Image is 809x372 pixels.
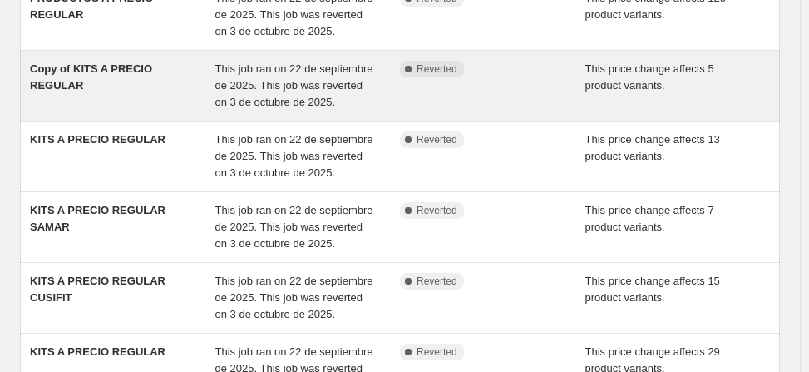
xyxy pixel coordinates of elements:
span: This job ran on 22 de septiembre de 2025. This job was reverted on 3 de octubre de 2025. [215,62,373,108]
span: KITS A PRECIO REGULAR SAMAR [30,204,165,233]
span: This job ran on 22 de septiembre de 2025. This job was reverted on 3 de octubre de 2025. [215,204,373,250]
span: Reverted [417,275,457,288]
span: Reverted [417,133,457,146]
span: This job ran on 22 de septiembre de 2025. This job was reverted on 3 de octubre de 2025. [215,275,373,320]
span: Copy of KITS A PRECIO REGULAR [30,62,152,92]
span: This price change affects 15 product variants. [585,275,720,304]
span: Reverted [417,204,457,217]
span: This job ran on 22 de septiembre de 2025. This job was reverted on 3 de octubre de 2025. [215,133,373,179]
span: KITS A PRECIO REGULAR [30,133,165,146]
span: This price change affects 13 product variants. [585,133,720,162]
span: KITS A PRECIO REGULAR CUSIFIT [30,275,165,304]
span: This price change affects 7 product variants. [585,204,714,233]
span: KITS A PRECIO REGULAR [30,345,165,358]
span: Reverted [417,62,457,76]
span: This price change affects 5 product variants. [585,62,714,92]
span: Reverted [417,345,457,359]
